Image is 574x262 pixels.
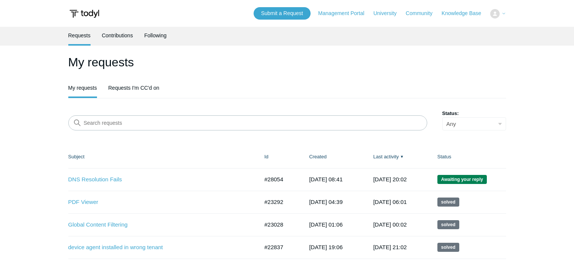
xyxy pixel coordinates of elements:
[442,110,506,117] label: Status:
[68,7,100,21] img: Todyl Support Center Help Center home page
[254,7,311,20] a: Submit a Request
[373,154,399,159] a: Last activity▼
[373,199,407,205] time: 2025-03-20T06:01:36+00:00
[68,221,248,229] a: Global Content Filtering
[68,243,248,252] a: device agent installed in wrong tenant
[373,221,407,228] time: 2025-03-11T00:02:08+00:00
[309,176,343,182] time: 2025-09-11T08:41:23+00:00
[373,244,407,250] time: 2025-02-26T21:02:55+00:00
[108,79,159,97] a: Requests I'm CC'd on
[309,154,326,159] a: Created
[406,9,440,17] a: Community
[309,199,343,205] time: 2025-02-28T04:39:32+00:00
[257,191,302,213] td: #23292
[257,168,302,191] td: #28054
[257,213,302,236] td: #23028
[430,146,506,168] th: Status
[373,176,407,182] time: 2025-09-14T20:02:15+00:00
[437,243,459,252] span: This request has been solved
[68,53,506,71] h1: My requests
[68,79,97,97] a: My requests
[68,115,427,130] input: Search requests
[373,9,404,17] a: University
[309,221,343,228] time: 2025-02-18T01:06:09+00:00
[68,175,248,184] a: DNS Resolution Fails
[102,27,133,44] a: Contributions
[318,9,372,17] a: Management Portal
[437,175,487,184] span: We are waiting for you to respond
[68,146,257,168] th: Subject
[257,146,302,168] th: Id
[400,154,404,159] span: ▼
[437,220,459,229] span: This request has been solved
[437,198,459,207] span: This request has been solved
[309,244,343,250] time: 2025-02-06T19:06:35+00:00
[68,198,248,207] a: PDF Viewer
[257,236,302,259] td: #22837
[144,27,166,44] a: Following
[68,27,91,44] a: Requests
[442,9,489,17] a: Knowledge Base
